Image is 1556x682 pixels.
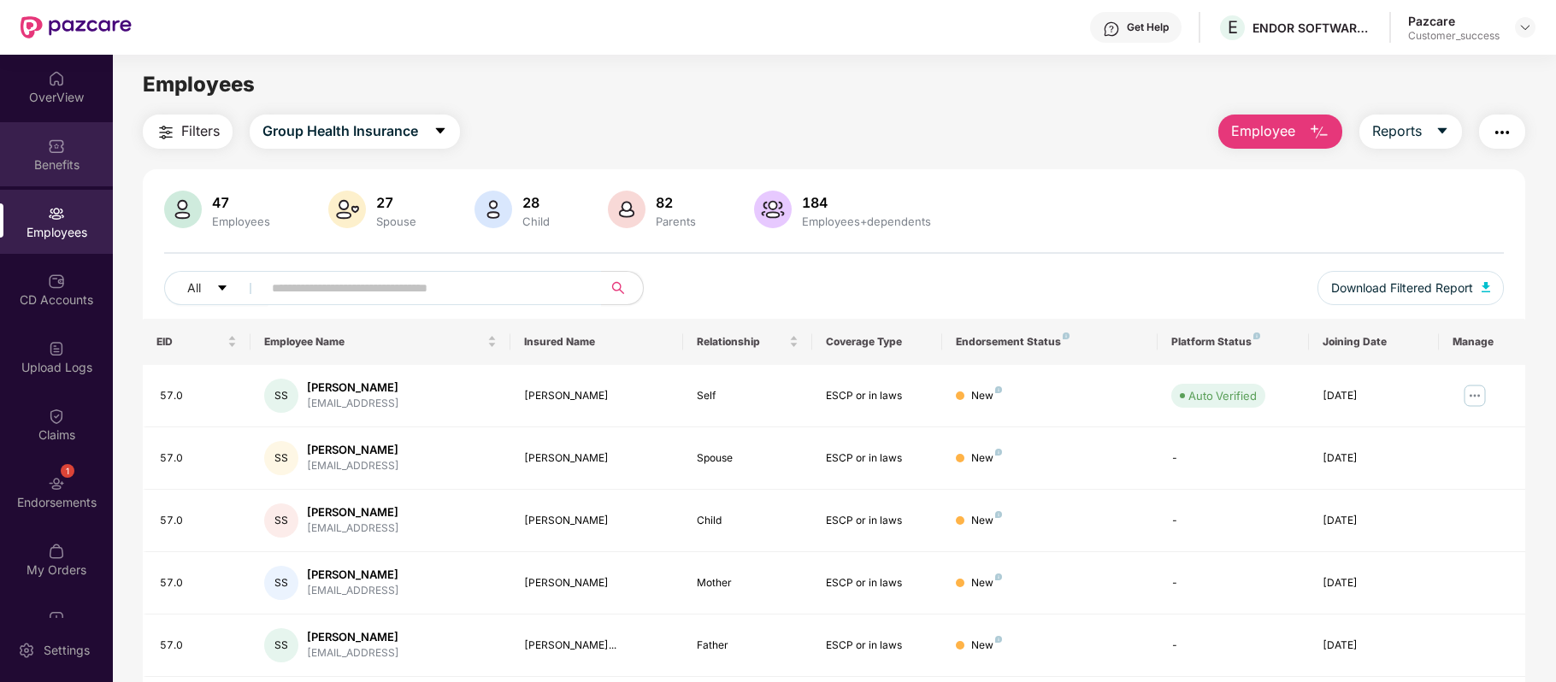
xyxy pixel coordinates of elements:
div: SS [264,566,298,600]
div: Pazcare [1408,13,1500,29]
div: New [971,388,1002,404]
div: [PERSON_NAME] [524,388,669,404]
img: svg+xml;base64,PHN2ZyB4bWxucz0iaHR0cDovL3d3dy53My5vcmcvMjAwMC9zdmciIHhtbG5zOnhsaW5rPSJodHRwOi8vd3... [1482,282,1490,292]
div: New [971,575,1002,591]
div: SS [264,379,298,413]
div: 82 [652,194,699,211]
div: Child [519,215,553,228]
th: Joining Date [1309,319,1439,365]
img: svg+xml;base64,PHN2ZyB4bWxucz0iaHR0cDovL3d3dy53My5vcmcvMjAwMC9zdmciIHdpZHRoPSIyNCIgaGVpZ2h0PSIyNC... [1492,122,1512,143]
button: Reportscaret-down [1359,115,1462,149]
button: Employee [1218,115,1342,149]
img: svg+xml;base64,PHN2ZyBpZD0iQ2xhaW0iIHhtbG5zPSJodHRwOi8vd3d3LnczLm9yZy8yMDAwL3N2ZyIgd2lkdGg9IjIwIi... [48,408,65,425]
img: svg+xml;base64,PHN2ZyB4bWxucz0iaHR0cDovL3d3dy53My5vcmcvMjAwMC9zdmciIHdpZHRoPSI4IiBoZWlnaHQ9IjgiIH... [1253,332,1260,339]
img: manageButton [1461,382,1488,409]
img: svg+xml;base64,PHN2ZyB4bWxucz0iaHR0cDovL3d3dy53My5vcmcvMjAwMC9zdmciIHhtbG5zOnhsaW5rPSJodHRwOi8vd3... [328,191,366,228]
th: Insured Name [510,319,683,365]
span: Employee [1231,121,1295,142]
img: svg+xml;base64,PHN2ZyBpZD0iU2V0dGluZy0yMHgyMCIgeG1sbnM9Imh0dHA6Ly93d3cudzMub3JnLzIwMDAvc3ZnIiB3aW... [18,642,35,659]
th: EID [143,319,250,365]
td: - [1158,552,1309,614]
button: Group Health Insurancecaret-down [250,115,460,149]
div: Mother [697,575,799,591]
div: 57.0 [160,575,237,591]
div: 1 [61,464,74,478]
img: svg+xml;base64,PHN2ZyBpZD0iSG9tZSIgeG1sbnM9Imh0dHA6Ly93d3cudzMub3JnLzIwMDAvc3ZnIiB3aWR0aD0iMjAiIG... [48,70,65,87]
div: Endorsement Status [956,335,1145,349]
span: EID [156,335,224,349]
div: SS [264,503,298,538]
button: Filters [143,115,233,149]
th: Manage [1439,319,1525,365]
div: Customer_success [1408,29,1500,43]
span: caret-down [216,282,228,296]
div: Employees+dependents [799,215,934,228]
div: Spouse [697,450,799,467]
button: search [601,271,644,305]
div: 184 [799,194,934,211]
div: [DATE] [1323,450,1425,467]
div: 27 [373,194,420,211]
div: [DATE] [1323,513,1425,529]
div: [EMAIL_ADDRESS] [307,520,399,537]
button: Allcaret-down [164,271,268,305]
div: ESCP or in laws [826,638,928,654]
td: - [1158,614,1309,677]
div: [DATE] [1323,388,1425,404]
div: [EMAIL_ADDRESS] [307,458,399,474]
div: [PERSON_NAME] [307,504,399,520]
span: Relationship [697,335,787,349]
span: Reports [1372,121,1422,142]
span: Download Filtered Report [1331,279,1473,297]
img: svg+xml;base64,PHN2ZyB4bWxucz0iaHR0cDovL3d3dy53My5vcmcvMjAwMC9zdmciIHhtbG5zOnhsaW5rPSJodHRwOi8vd3... [1309,122,1329,143]
img: svg+xml;base64,PHN2ZyBpZD0iQ0RfQWNjb3VudHMiIGRhdGEtbmFtZT0iQ0QgQWNjb3VudHMiIHhtbG5zPSJodHRwOi8vd3... [48,273,65,290]
img: svg+xml;base64,PHN2ZyB4bWxucz0iaHR0cDovL3d3dy53My5vcmcvMjAwMC9zdmciIHdpZHRoPSIyNCIgaGVpZ2h0PSIyNC... [156,122,176,143]
div: SS [264,628,298,662]
img: svg+xml;base64,PHN2ZyBpZD0iSGVscC0zMngzMiIgeG1sbnM9Imh0dHA6Ly93d3cudzMub3JnLzIwMDAvc3ZnIiB3aWR0aD... [1103,21,1120,38]
div: [PERSON_NAME] [307,379,399,396]
div: [DATE] [1323,638,1425,654]
div: [PERSON_NAME]... [524,638,669,654]
img: svg+xml;base64,PHN2ZyB4bWxucz0iaHR0cDovL3d3dy53My5vcmcvMjAwMC9zdmciIHdpZHRoPSI4IiBoZWlnaHQ9IjgiIH... [995,386,1002,393]
div: [EMAIL_ADDRESS] [307,645,399,661]
div: 57.0 [160,513,237,529]
div: 47 [209,194,274,211]
span: Filters [181,121,220,142]
img: svg+xml;base64,PHN2ZyB4bWxucz0iaHR0cDovL3d3dy53My5vcmcvMjAwMC9zdmciIHhtbG5zOnhsaW5rPSJodHRwOi8vd3... [164,191,202,228]
div: Platform Status [1171,335,1295,349]
div: Self [697,388,799,404]
th: Coverage Type [812,319,942,365]
img: svg+xml;base64,PHN2ZyBpZD0iVXBsb2FkX0xvZ3MiIGRhdGEtbmFtZT0iVXBsb2FkIExvZ3MiIHhtbG5zPSJodHRwOi8vd3... [48,340,65,357]
img: svg+xml;base64,PHN2ZyB4bWxucz0iaHR0cDovL3d3dy53My5vcmcvMjAwMC9zdmciIHdpZHRoPSI4IiBoZWlnaHQ9IjgiIH... [995,573,1002,580]
img: svg+xml;base64,PHN2ZyBpZD0iRW1wbG95ZWVzIiB4bWxucz0iaHR0cDovL3d3dy53My5vcmcvMjAwMC9zdmciIHdpZHRoPS... [48,205,65,222]
div: [EMAIL_ADDRESS] [307,583,399,599]
img: New Pazcare Logo [21,16,132,38]
span: Group Health Insurance [262,121,418,142]
span: Employee Name [264,335,483,349]
img: svg+xml;base64,PHN2ZyB4bWxucz0iaHR0cDovL3d3dy53My5vcmcvMjAwMC9zdmciIHdpZHRoPSI4IiBoZWlnaHQ9IjgiIH... [1063,332,1070,339]
td: - [1158,427,1309,490]
div: [DATE] [1323,575,1425,591]
div: 57.0 [160,638,237,654]
div: [PERSON_NAME] [524,575,669,591]
div: Spouse [373,215,420,228]
div: [PERSON_NAME] [307,442,399,458]
div: ESCP or in laws [826,388,928,404]
div: [PERSON_NAME] [307,629,399,645]
th: Employee Name [250,319,510,365]
span: search [601,281,634,295]
img: svg+xml;base64,PHN2ZyBpZD0iQmVuZWZpdHMiIHhtbG5zPSJodHRwOi8vd3d3LnczLm9yZy8yMDAwL3N2ZyIgd2lkdGg9Ij... [48,138,65,155]
div: New [971,638,1002,654]
span: caret-down [1435,124,1449,139]
img: svg+xml;base64,PHN2ZyB4bWxucz0iaHR0cDovL3d3dy53My5vcmcvMjAwMC9zdmciIHdpZHRoPSI4IiBoZWlnaHQ9IjgiIH... [995,636,1002,643]
div: New [971,450,1002,467]
td: - [1158,490,1309,552]
span: caret-down [433,124,447,139]
img: svg+xml;base64,PHN2ZyB4bWxucz0iaHR0cDovL3d3dy53My5vcmcvMjAwMC9zdmciIHhtbG5zOnhsaW5rPSJodHRwOi8vd3... [754,191,792,228]
img: svg+xml;base64,PHN2ZyB4bWxucz0iaHR0cDovL3d3dy53My5vcmcvMjAwMC9zdmciIHdpZHRoPSI4IiBoZWlnaHQ9IjgiIH... [995,511,1002,518]
span: All [187,279,201,297]
div: [PERSON_NAME] [524,450,669,467]
div: New [971,513,1002,529]
div: [PERSON_NAME] [307,567,399,583]
th: Relationship [683,319,813,365]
